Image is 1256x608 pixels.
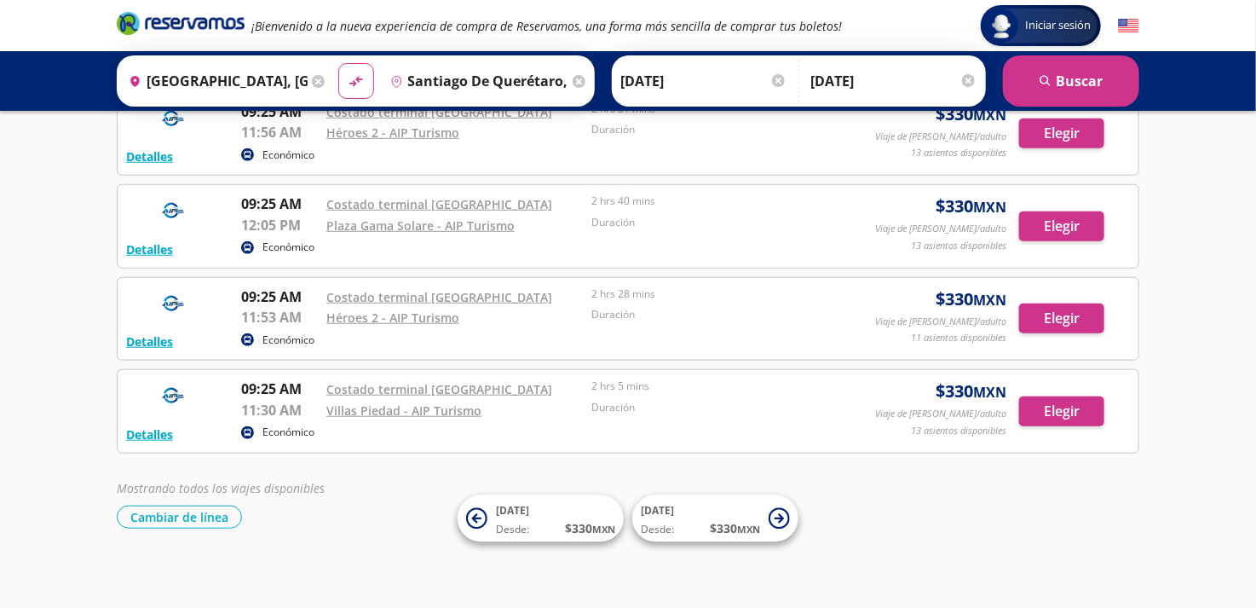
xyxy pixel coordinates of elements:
button: Detalles [126,148,173,165]
button: Buscar [1003,55,1139,107]
span: $ 330 [710,520,760,538]
small: MXN [737,524,760,536]
p: 12:05 PM [241,215,318,235]
button: Detalles [126,240,173,258]
input: Buscar Destino [383,60,569,102]
small: MXN [973,383,1006,402]
a: Brand Logo [117,10,245,41]
p: 11:56 AM [241,122,318,142]
p: 2 hrs 40 mins [592,194,850,209]
button: Elegir [1019,119,1104,148]
a: Héroes 2 - AIP Turismo [326,124,459,141]
a: Plaza Gama Solare - AIP Turismo [326,217,515,234]
span: Desde: [641,523,674,538]
button: English [1118,15,1139,37]
button: [DATE]Desde:$330MXN [458,495,624,542]
p: Económico [262,333,314,348]
p: Duración [592,400,850,415]
p: Viaje de [PERSON_NAME]/adulto [875,315,1006,329]
a: Costado terminal [GEOGRAPHIC_DATA] [326,289,552,305]
i: Brand Logo [117,10,245,36]
button: Elegir [1019,211,1104,241]
p: 13 asientos disponibles [911,424,1006,438]
span: $ 330 [936,194,1006,219]
p: 11:53 AM [241,307,318,327]
input: Buscar Origen [122,60,308,102]
a: Costado terminal [GEOGRAPHIC_DATA] [326,104,552,120]
img: RESERVAMOS [126,101,220,136]
span: $ 330 [565,520,615,538]
p: 13 asientos disponibles [911,239,1006,253]
p: 11 asientos disponibles [911,331,1006,345]
img: RESERVAMOS [126,379,220,413]
img: RESERVAMOS [126,287,220,321]
small: MXN [973,106,1006,124]
button: Elegir [1019,397,1104,426]
span: [DATE] [641,504,674,518]
input: Opcional [810,60,977,102]
p: 09:25 AM [241,194,318,214]
p: Viaje de [PERSON_NAME]/adulto [875,407,1006,421]
small: MXN [973,198,1006,217]
input: Elegir Fecha [620,60,787,102]
p: 09:25 AM [241,101,318,122]
p: Duración [592,215,850,230]
p: 09:25 AM [241,287,318,307]
span: Iniciar sesión [1018,17,1098,34]
a: Costado terminal [GEOGRAPHIC_DATA] [326,196,552,212]
a: Héroes 2 - AIP Turismo [326,310,459,326]
span: $ 330 [936,379,1006,404]
span: $ 330 [936,287,1006,312]
p: 2 hrs 28 mins [592,287,850,302]
button: Detalles [126,426,173,443]
small: MXN [592,524,615,536]
p: 09:25 AM [241,379,318,399]
span: Desde: [496,523,529,538]
p: Duración [592,122,850,137]
span: [DATE] [496,504,529,518]
p: Duración [592,307,850,322]
span: $ 330 [936,101,1006,127]
p: 13 asientos disponibles [911,146,1006,160]
a: Villas Piedad - AIP Turismo [326,402,481,419]
button: Elegir [1019,304,1104,333]
p: Viaje de [PERSON_NAME]/adulto [875,222,1006,236]
p: Económico [262,425,314,440]
em: ¡Bienvenido a la nueva experiencia de compra de Reservamos, una forma más sencilla de comprar tus... [251,18,842,34]
p: 2 hrs 5 mins [592,379,850,394]
small: MXN [973,291,1006,310]
p: 11:30 AM [241,400,318,420]
button: [DATE]Desde:$330MXN [632,495,798,542]
button: Detalles [126,333,173,350]
button: Cambiar de línea [117,506,242,529]
img: RESERVAMOS [126,194,220,228]
em: Mostrando todos los viajes disponibles [117,480,325,496]
a: Costado terminal [GEOGRAPHIC_DATA] [326,381,552,397]
p: Económico [262,240,314,255]
p: Viaje de [PERSON_NAME]/adulto [875,130,1006,144]
p: Económico [262,148,314,163]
